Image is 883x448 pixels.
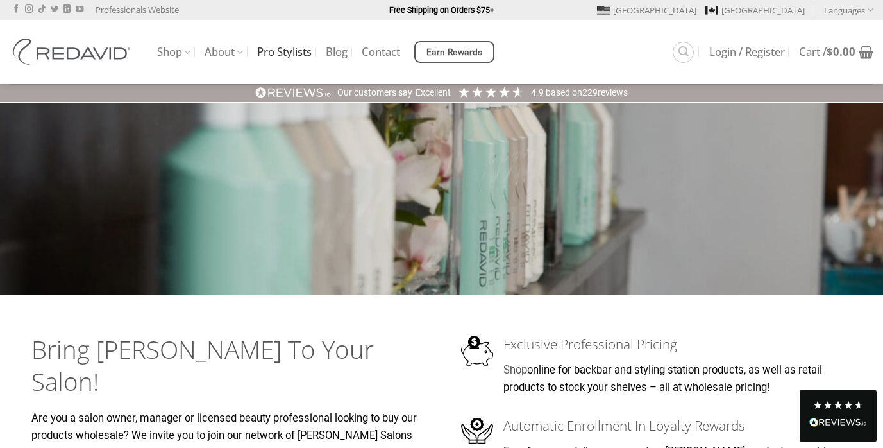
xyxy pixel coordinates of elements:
[12,5,20,14] a: Follow on Facebook
[598,87,628,98] span: reviews
[63,5,71,14] a: Follow on LinkedIn
[416,87,451,99] div: Excellent
[824,1,873,19] a: Languages
[812,400,864,410] div: 4.8 Stars
[531,87,546,98] span: 4.9
[546,87,582,98] span: Based on
[389,5,494,15] strong: Free Shipping on Orders $75+
[76,5,83,14] a: Follow on YouTube
[503,334,852,355] h3: Exclusive Professional Pricing
[25,5,33,14] a: Follow on Instagram
[827,44,833,59] span: $
[597,1,696,20] a: [GEOGRAPHIC_DATA]
[799,47,855,57] span: Cart /
[709,40,785,64] a: Login / Register
[503,415,852,436] h3: Automatic Enrollment In Loyalty Rewards
[255,87,331,99] img: REVIEWS.io
[582,87,598,98] span: 229
[673,42,694,63] a: Search
[709,47,785,57] span: Login / Register
[426,46,483,60] span: Earn Rewards
[326,40,348,64] a: Blog
[51,5,58,14] a: Follow on Twitter
[809,415,867,432] div: Read All Reviews
[414,41,494,63] a: Earn Rewards
[809,418,867,427] img: REVIEWS.io
[503,362,852,396] p: online for backbar and styling station products, as well as retail products to stock your shelves...
[157,40,190,65] a: Shop
[362,40,400,64] a: Contact
[799,38,873,66] a: Cart /$0.00
[800,390,877,442] div: Read All Reviews
[10,39,138,65] img: REDAVID Salon Products | United States
[457,85,525,99] div: 4.91 Stars
[31,334,423,398] h2: Bring [PERSON_NAME] To Your Salon!
[38,5,46,14] a: Follow on TikTok
[337,87,412,99] div: Our customers say
[205,40,243,65] a: About
[503,364,527,376] a: Shop
[705,1,805,20] a: [GEOGRAPHIC_DATA]
[257,40,312,64] a: Pro Stylists
[827,44,855,59] bdi: 0.00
